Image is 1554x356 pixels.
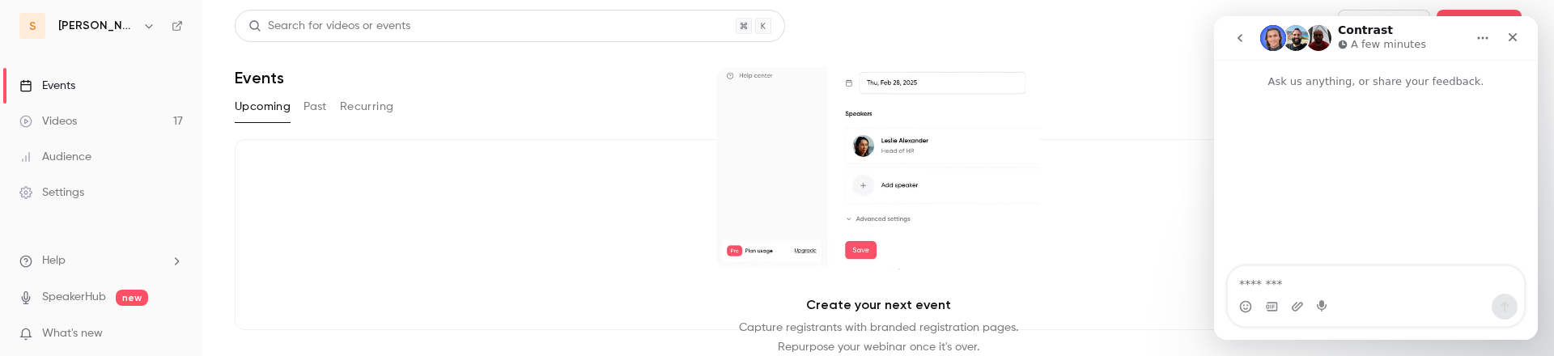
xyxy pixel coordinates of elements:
[19,78,75,94] div: Events
[235,94,291,120] button: Upcoming
[42,252,66,269] span: Help
[1338,10,1430,42] button: New video
[806,295,951,315] p: Create your next event
[58,18,136,34] h6: [PERSON_NAME]
[19,252,183,269] li: help-dropdown-opener
[235,68,284,87] h1: Events
[1437,10,1522,42] button: Schedule
[19,149,91,165] div: Audience
[163,327,183,341] iframe: Noticeable Trigger
[248,18,410,35] div: Search for videos or events
[42,289,106,306] a: SpeakerHub
[19,184,84,201] div: Settings
[116,290,148,306] span: new
[340,94,394,120] button: Recurring
[19,113,77,129] div: Videos
[42,325,103,342] span: What's new
[304,94,327,120] button: Past
[29,18,36,35] span: s
[1214,16,1538,340] iframe: Intercom live chat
